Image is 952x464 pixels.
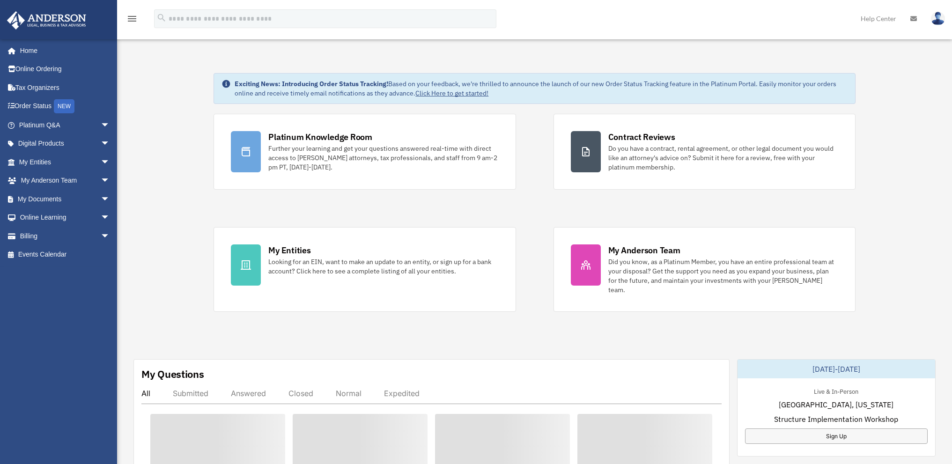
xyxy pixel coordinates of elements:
[7,78,124,97] a: Tax Organizers
[7,41,119,60] a: Home
[173,389,208,398] div: Submitted
[608,257,838,295] div: Did you know, as a Platinum Member, you have an entire professional team at your disposal? Get th...
[7,153,124,171] a: My Entitiesarrow_drop_down
[126,13,138,24] i: menu
[101,208,119,228] span: arrow_drop_down
[214,227,516,312] a: My Entities Looking for an EIN, want to make an update to an entity, or sign up for a bank accoun...
[235,80,388,88] strong: Exciting News: Introducing Order Status Tracking!
[7,171,124,190] a: My Anderson Teamarrow_drop_down
[608,244,680,256] div: My Anderson Team
[931,12,945,25] img: User Pic
[101,134,119,154] span: arrow_drop_down
[156,13,167,23] i: search
[268,257,498,276] div: Looking for an EIN, want to make an update to an entity, or sign up for a bank account? Click her...
[101,190,119,209] span: arrow_drop_down
[141,367,204,381] div: My Questions
[268,244,310,256] div: My Entities
[608,144,838,172] div: Do you have a contract, rental agreement, or other legal document you would like an attorney's ad...
[101,227,119,246] span: arrow_drop_down
[101,116,119,135] span: arrow_drop_down
[54,99,74,113] div: NEW
[779,399,893,410] span: [GEOGRAPHIC_DATA], [US_STATE]
[288,389,313,398] div: Closed
[336,389,362,398] div: Normal
[745,428,928,444] a: Sign Up
[101,153,119,172] span: arrow_drop_down
[101,171,119,191] span: arrow_drop_down
[806,386,866,396] div: Live & In-Person
[7,97,124,116] a: Order StatusNEW
[7,245,124,264] a: Events Calendar
[231,389,266,398] div: Answered
[126,16,138,24] a: menu
[7,60,124,79] a: Online Ordering
[608,131,675,143] div: Contract Reviews
[553,227,856,312] a: My Anderson Team Did you know, as a Platinum Member, you have an entire professional team at your...
[214,114,516,190] a: Platinum Knowledge Room Further your learning and get your questions answered real-time with dire...
[268,144,498,172] div: Further your learning and get your questions answered real-time with direct access to [PERSON_NAM...
[268,131,372,143] div: Platinum Knowledge Room
[774,413,898,425] span: Structure Implementation Workshop
[553,114,856,190] a: Contract Reviews Do you have a contract, rental agreement, or other legal document you would like...
[7,190,124,208] a: My Documentsarrow_drop_down
[7,134,124,153] a: Digital Productsarrow_drop_down
[7,227,124,245] a: Billingarrow_drop_down
[7,116,124,134] a: Platinum Q&Aarrow_drop_down
[738,360,935,378] div: [DATE]-[DATE]
[415,89,488,97] a: Click Here to get started!
[384,389,420,398] div: Expedited
[7,208,124,227] a: Online Learningarrow_drop_down
[235,79,847,98] div: Based on your feedback, we're thrilled to announce the launch of our new Order Status Tracking fe...
[141,389,150,398] div: All
[4,11,89,29] img: Anderson Advisors Platinum Portal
